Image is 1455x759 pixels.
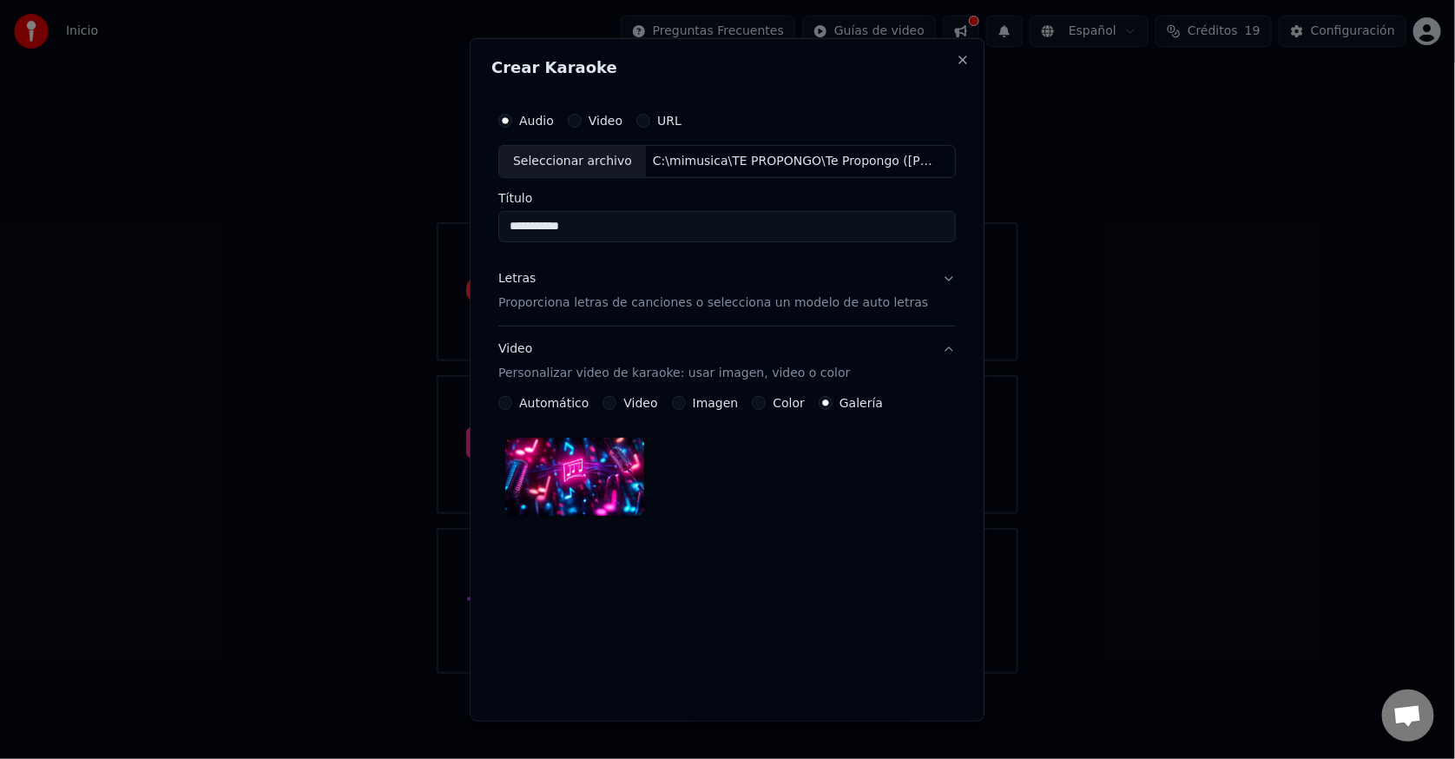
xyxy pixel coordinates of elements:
[693,397,739,409] label: Imagen
[498,294,928,312] p: Proporciona letras de canciones o selecciona un modelo de auto letras
[657,115,681,127] label: URL
[498,365,850,382] p: Personalizar video de karaoke: usar imagen, video o color
[839,397,883,409] label: Galería
[498,340,850,382] div: Video
[646,153,941,170] div: C:\mimusica\TE PROPONGO\Te Propongo ([PERSON_NAME]).mp3
[774,397,806,409] label: Color
[519,115,554,127] label: Audio
[498,270,536,287] div: Letras
[498,327,956,396] button: VideoPersonalizar video de karaoke: usar imagen, video o color
[519,397,589,409] label: Automático
[624,397,658,409] label: Video
[499,146,646,177] div: Seleccionar archivo
[589,115,622,127] label: Video
[498,256,956,326] button: LetrasProporciona letras de canciones o selecciona un modelo de auto letras
[491,60,963,76] h2: Crear Karaoke
[498,192,956,204] label: Título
